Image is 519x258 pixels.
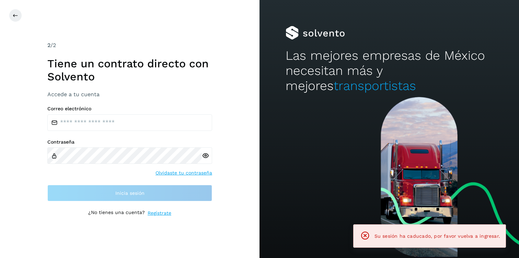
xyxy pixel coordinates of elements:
[286,48,493,94] h2: Las mejores empresas de México necesitan más y mejores
[88,210,145,217] p: ¿No tienes una cuenta?
[115,191,145,195] span: Inicia sesión
[334,78,416,93] span: transportistas
[47,139,212,145] label: Contraseña
[47,41,212,49] div: /2
[47,185,212,201] button: Inicia sesión
[155,169,212,177] a: Olvidaste tu contraseña
[47,91,212,98] h3: Accede a tu cuenta
[148,210,171,217] a: Regístrate
[374,233,500,239] span: Su sesión ha caducado, por favor vuelva a ingresar.
[47,106,212,112] label: Correo electrónico
[47,42,50,48] span: 2
[47,57,212,83] h1: Tiene un contrato directo con Solvento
